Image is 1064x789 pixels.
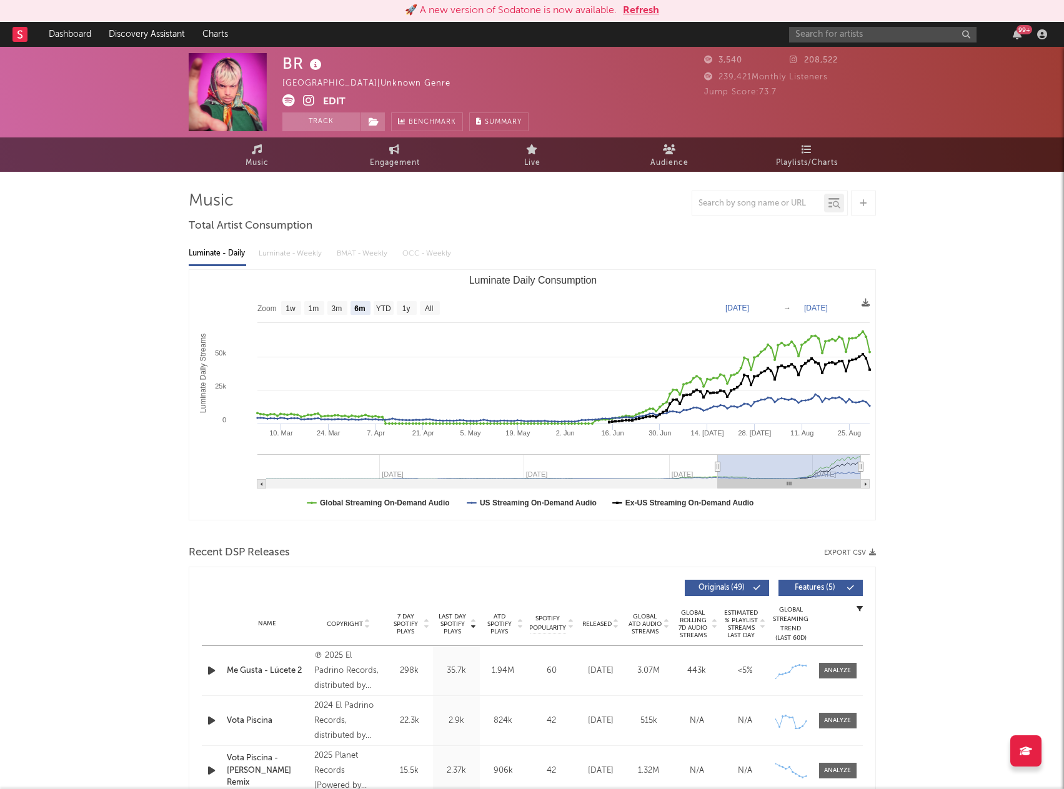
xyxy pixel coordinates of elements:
[738,429,771,437] text: 28. [DATE]
[215,382,226,390] text: 25k
[436,613,469,635] span: Last Day Spotify Plays
[676,765,718,777] div: N/A
[282,76,465,91] div: [GEOGRAPHIC_DATA] | Unknown Genre
[676,715,718,727] div: N/A
[582,620,612,628] span: Released
[1017,25,1032,34] div: 99 +
[530,715,574,727] div: 42
[1013,29,1022,39] button: 99+
[704,73,828,81] span: 239,421 Monthly Listeners
[327,620,363,628] span: Copyright
[483,715,524,727] div: 824k
[409,115,456,130] span: Benchmark
[189,137,326,172] a: Music
[464,137,601,172] a: Live
[530,665,574,677] div: 60
[530,765,574,777] div: 42
[189,219,312,234] span: Total Artist Consumption
[389,613,422,635] span: 7 Day Spotify Plays
[724,765,766,777] div: N/A
[650,156,689,171] span: Audience
[40,22,100,47] a: Dashboard
[483,765,524,777] div: 906k
[738,137,876,172] a: Playlists/Charts
[692,199,824,209] input: Search by song name or URL
[323,94,346,110] button: Edit
[227,752,309,789] div: Vota Piscina - [PERSON_NAME] Remix
[704,88,777,96] span: Jump Score: 73.7
[389,665,430,677] div: 298k
[269,429,293,437] text: 10. Mar
[100,22,194,47] a: Discovery Assistant
[354,304,365,313] text: 6m
[222,416,226,424] text: 0
[215,349,226,357] text: 50k
[483,613,516,635] span: ATD Spotify Plays
[405,3,617,18] div: 🚀 A new version of Sodatone is now available.
[282,53,325,74] div: BR
[227,619,309,628] div: Name
[837,429,860,437] text: 25. Aug
[391,112,463,131] a: Benchmark
[724,715,766,727] div: N/A
[789,27,977,42] input: Search for artists
[693,584,750,592] span: Originals ( 49 )
[772,605,810,643] div: Global Streaming Trend (Last 60D)
[724,665,766,677] div: <5%
[625,499,753,507] text: Ex-US Streaming On-Demand Audio
[370,156,420,171] span: Engagement
[189,545,290,560] span: Recent DSP Releases
[189,270,876,520] svg: Luminate Daily Consumption
[320,499,450,507] text: Global Streaming On-Demand Audio
[628,665,670,677] div: 3.07M
[787,584,844,592] span: Features ( 5 )
[778,580,863,596] button: Features(5)
[227,715,309,727] div: Vota Piscina
[601,429,624,437] text: 16. Jun
[469,275,597,285] text: Luminate Daily Consumption
[783,304,791,312] text: →
[580,765,622,777] div: [DATE]
[628,715,670,727] div: 515k
[375,304,390,313] text: YTD
[246,156,269,171] span: Music
[331,304,342,313] text: 3m
[628,613,662,635] span: Global ATD Audio Streams
[790,429,813,437] text: 11. Aug
[804,304,828,312] text: [DATE]
[317,429,341,437] text: 24. Mar
[286,304,296,313] text: 1w
[601,137,738,172] a: Audience
[257,304,277,313] text: Zoom
[724,609,758,639] span: Estimated % Playlist Streams Last Day
[436,765,477,777] div: 2.37k
[389,715,430,727] div: 22.3k
[690,429,723,437] text: 14. [DATE]
[469,112,529,131] button: Summary
[529,614,566,633] span: Spotify Popularity
[725,304,749,312] text: [DATE]
[628,765,670,777] div: 1.32M
[194,22,237,47] a: Charts
[580,715,622,727] div: [DATE]
[479,499,596,507] text: US Streaming On-Demand Audio
[425,304,433,313] text: All
[676,609,710,639] span: Global Rolling 7D Audio Streams
[412,429,434,437] text: 21. Apr
[389,765,430,777] div: 15.5k
[623,3,659,18] button: Refresh
[524,156,540,171] span: Live
[483,665,524,677] div: 1.94M
[776,156,838,171] span: Playlists/Charts
[580,665,622,677] div: [DATE]
[227,665,309,677] a: Me Gusta - Lúcete 2
[436,665,477,677] div: 35.7k
[685,580,769,596] button: Originals(49)
[704,56,742,64] span: 3,540
[198,334,207,413] text: Luminate Daily Streams
[649,429,671,437] text: 30. Jun
[308,304,319,313] text: 1m
[436,715,477,727] div: 2.9k
[790,56,838,64] span: 208,522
